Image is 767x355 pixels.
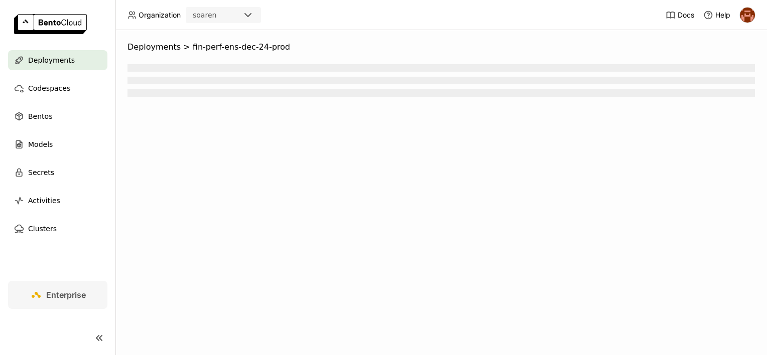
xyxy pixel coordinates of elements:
[666,10,694,20] a: Docs
[217,11,218,21] input: Selected soaren.
[28,166,54,179] span: Secrets
[193,42,290,52] span: fin-perf-ens-dec-24-prod
[28,54,75,66] span: Deployments
[28,195,60,207] span: Activities
[8,162,107,183] a: Secrets
[8,78,107,98] a: Codespaces
[8,106,107,126] a: Bentos
[715,11,730,20] span: Help
[193,10,216,20] div: soaren
[28,82,70,94] span: Codespaces
[139,11,181,20] span: Organization
[46,290,86,300] span: Enterprise
[181,42,193,52] span: >
[28,110,52,122] span: Bentos
[8,134,107,154] a: Models
[8,50,107,70] a: Deployments
[740,8,755,23] img: h0akoisn5opggd859j2zve66u2a2
[14,14,87,34] img: logo
[127,42,181,52] span: Deployments
[8,191,107,211] a: Activities
[127,42,755,52] nav: Breadcrumbs navigation
[28,223,57,235] span: Clusters
[28,138,53,150] span: Models
[8,281,107,309] a: Enterprise
[8,219,107,239] a: Clusters
[703,10,730,20] div: Help
[678,11,694,20] span: Docs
